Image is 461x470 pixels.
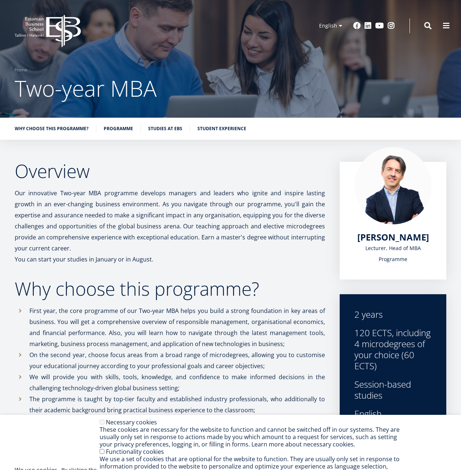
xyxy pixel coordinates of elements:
div: These cookies are necessary for the website to function and cannot be switched off in our systems... [100,426,403,448]
p: On the second year, choose focus areas from a broad range of microdegrees, allowing you to custom... [29,349,325,371]
div: 2 years [354,309,432,320]
a: Studies at EBS [148,125,182,132]
p: We will provide you with skills, tools, knowledge, and confidence to make informed decisions in t... [29,371,325,394]
div: English [354,408,432,419]
span: [PERSON_NAME] [357,231,429,243]
label: Functionality cookies [106,448,164,456]
h2: Why choose this programme? [15,279,325,298]
p: Our innovative Two-year MBA programme develops managers and leaders who ignite and inspire lastin... [15,188,325,254]
a: Linkedin [364,22,372,29]
a: [PERSON_NAME] [357,232,429,243]
a: Programme [104,125,133,132]
span: Two-year MBA [15,73,157,103]
a: Youtube [375,22,384,29]
img: Marko Rillo [354,147,432,224]
p: You can start your studies in January or in August. [15,254,325,265]
h2: Overview [15,162,325,180]
a: Student experience [197,125,246,132]
a: Facebook [353,22,361,29]
a: Why choose this programme? [15,125,89,132]
div: 120 ECTS, including 4 microdegrees of your choice (60 ECTS) [354,327,432,371]
p: First year, the core programme of our Two-year MBA helps you build a strong foundation in key are... [29,305,325,349]
label: Necessary cookies [106,418,157,426]
a: Home [15,66,27,74]
div: Session-based studies [354,379,432,401]
p: The programme is taught by top-tier faculty and established industry professionals, who additiona... [29,394,325,416]
a: Instagram [387,22,395,29]
div: Lecturer, Head of MBA Programme [354,243,432,265]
